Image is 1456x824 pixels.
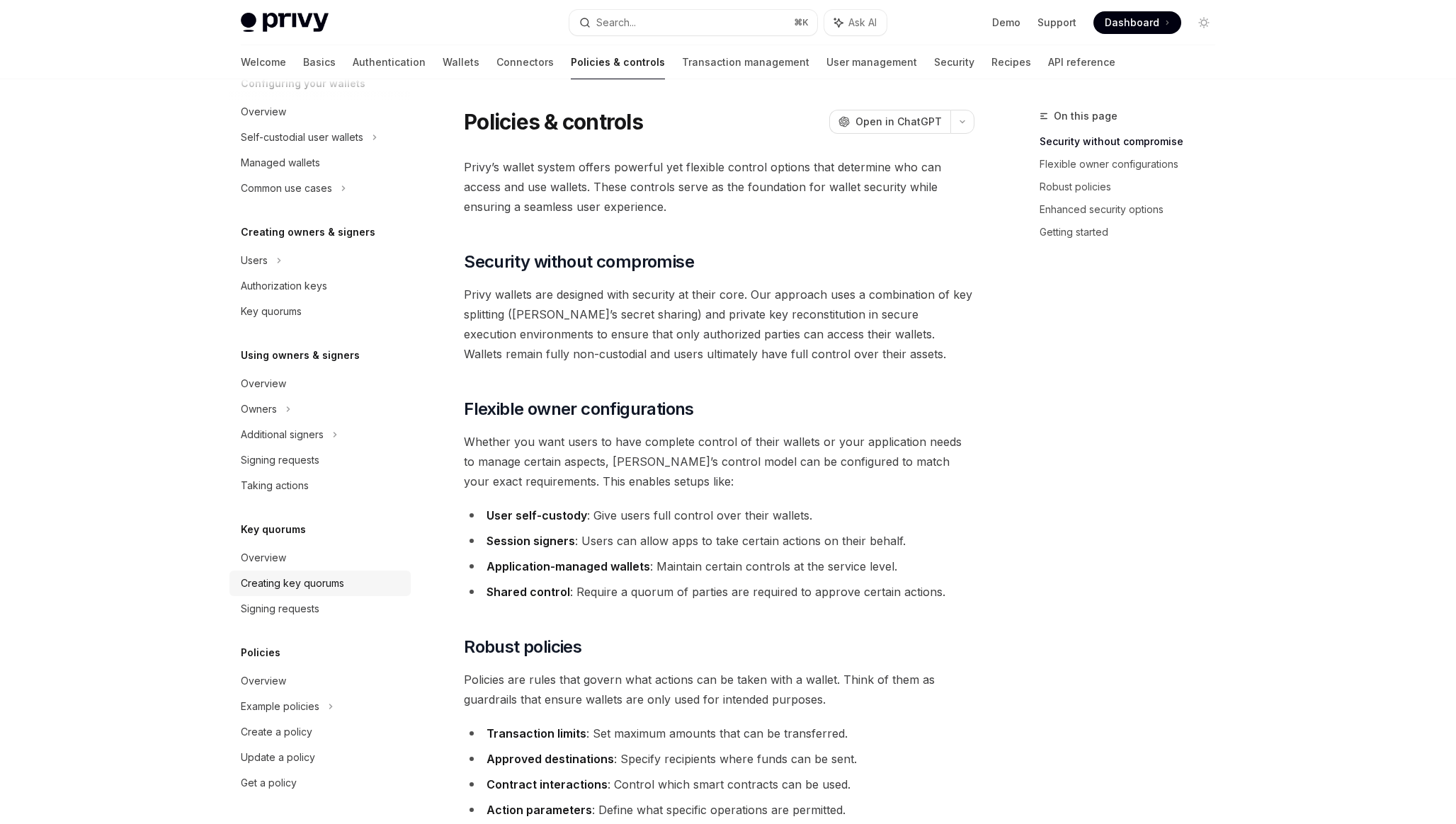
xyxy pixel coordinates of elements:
a: Getting started [1040,221,1227,244]
a: Security [934,45,974,79]
a: API reference [1048,45,1115,79]
span: Flexible owner configurations [464,398,694,420]
a: Support [1037,16,1076,30]
a: Basics [303,45,336,79]
h5: Using owners & signers [241,347,360,364]
a: Managed wallets [229,150,411,176]
div: Additional signers [241,426,324,443]
span: Open in ChatGPT [855,115,942,129]
div: Common use cases [241,180,332,197]
a: Overview [229,371,411,396]
button: Open in ChatGPT [829,110,950,134]
a: Authorization keys [229,273,411,299]
div: Taking actions [241,477,309,494]
div: Owners [241,401,277,418]
a: Update a policy [229,745,411,770]
h5: Policies [241,644,280,661]
li: : Define what specific operations are permitted. [464,800,974,820]
a: Key quorums [229,299,411,324]
a: Creating key quorums [229,571,411,596]
span: Security without compromise [464,251,694,273]
a: Get a policy [229,770,411,796]
a: Security without compromise [1040,130,1227,153]
div: Overview [241,375,286,392]
a: User management [826,45,917,79]
button: Search...⌘K [569,10,817,35]
div: Key quorums [241,303,302,320]
div: Create a policy [241,723,312,740]
div: Overview [241,673,286,689]
span: Robust policies [464,636,581,658]
a: Recipes [991,45,1031,79]
div: Creating key quorums [241,575,344,592]
div: Overview [241,103,286,120]
div: Get a policy [241,774,297,791]
a: Demo [992,16,1020,30]
li: : Set maximum amounts that can be transferred. [464,723,974,743]
h1: Policies & controls [464,109,643,135]
span: Policies are rules that govern what actions can be taken with a wallet. Think of them as guardrai... [464,670,974,709]
span: On this page [1054,108,1117,125]
strong: Shared control [487,585,570,599]
li: : Maintain certain controls at the service level. [464,556,974,576]
a: Overview [229,668,411,694]
span: ⌘ K [794,17,809,28]
strong: Contract interactions [487,777,608,791]
button: Ask AI [824,10,887,35]
h5: Creating owners & signers [241,224,375,241]
div: Update a policy [241,749,315,766]
div: Authorization keys [241,277,327,294]
strong: Action parameters [487,803,592,817]
div: Overview [241,549,286,566]
div: Search... [596,14,636,31]
a: Enhanced security options [1040,198,1227,221]
a: Wallets [443,45,479,79]
div: Example policies [241,698,319,715]
a: Robust policies [1040,176,1227,198]
a: Dashboard [1093,11,1181,34]
a: Flexible owner configurations [1040,153,1227,176]
a: Create a policy [229,719,411,745]
a: Signing requests [229,447,411,473]
a: Welcome [241,45,286,79]
strong: Transaction limits [487,726,586,740]
span: Privy’s wallet system offers powerful yet flexible control options that determine who can access ... [464,157,974,217]
a: Taking actions [229,473,411,498]
span: Dashboard [1105,16,1159,30]
a: Authentication [353,45,426,79]
button: Toggle dark mode [1193,11,1215,34]
h5: Key quorums [241,521,306,538]
span: Whether you want users to have complete control of their wallets or your application needs to man... [464,432,974,491]
strong: User self-custody [487,508,587,522]
a: Policies & controls [571,45,665,79]
a: Connectors [496,45,554,79]
span: Ask AI [848,16,877,30]
a: Transaction management [682,45,809,79]
a: Overview [229,99,411,125]
strong: Session signers [487,534,575,548]
li: : Give users full control over their wallets. [464,505,974,525]
img: light logo [241,13,329,33]
div: Signing requests [241,600,319,617]
li: : Users can allow apps to take certain actions on their behalf. [464,531,974,551]
a: Signing requests [229,596,411,622]
li: : Require a quorum of parties are required to approve certain actions. [464,582,974,602]
div: Users [241,252,268,269]
li: : Specify recipients where funds can be sent. [464,749,974,769]
div: Managed wallets [241,154,320,171]
a: Overview [229,545,411,571]
strong: Approved destinations [487,752,614,766]
span: Privy wallets are designed with security at their core. Our approach uses a combination of key sp... [464,285,974,364]
div: Self-custodial user wallets [241,129,363,146]
li: : Control which smart contracts can be used. [464,774,974,794]
div: Signing requests [241,452,319,469]
strong: Application-managed wallets [487,559,650,573]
